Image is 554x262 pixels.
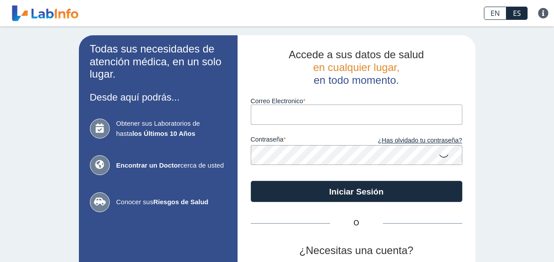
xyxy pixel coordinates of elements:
[132,130,195,137] b: los Últimos 10 Años
[116,197,227,207] span: Conocer sus
[314,74,399,86] span: en todo momento.
[116,161,181,169] b: Encontrar un Doctor
[289,49,424,60] span: Accede a sus datos de salud
[330,218,383,228] span: O
[90,92,227,103] h3: Desde aquí podrás...
[90,43,227,81] h2: Todas sus necesidades de atención médica, en un solo lugar.
[357,136,462,146] a: ¿Has olvidado tu contraseña?
[153,198,208,206] b: Riesgos de Salud
[476,228,544,252] iframe: Help widget launcher
[251,97,462,105] label: Correo Electronico
[506,7,528,20] a: ES
[116,119,227,138] span: Obtener sus Laboratorios de hasta
[484,7,506,20] a: EN
[313,61,399,73] span: en cualquier lugar,
[251,181,462,202] button: Iniciar Sesión
[251,244,462,257] h2: ¿Necesitas una cuenta?
[116,161,227,171] span: cerca de usted
[251,136,357,146] label: contraseña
